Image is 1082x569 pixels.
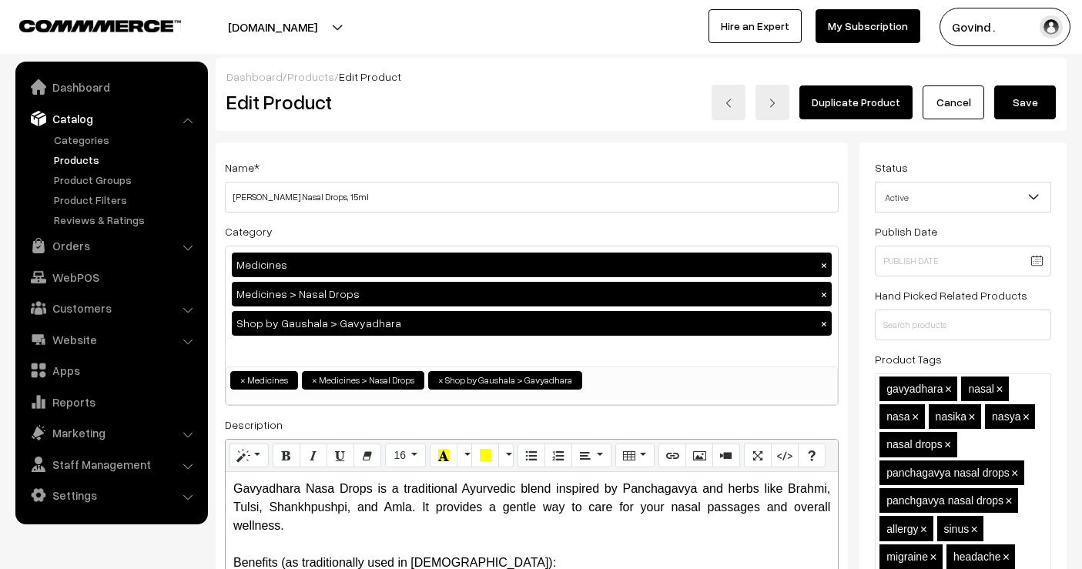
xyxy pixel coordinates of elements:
label: Description [225,417,283,433]
span: × [912,410,919,423]
span: Active [876,184,1050,211]
div: Shop by Gaushala > Gavyadhara [232,311,832,336]
label: Status [875,159,908,176]
button: [DOMAIN_NAME] [174,8,371,46]
span: headache [953,551,1001,563]
span: migraine [886,551,928,563]
button: Picture [685,443,713,468]
button: Help [798,443,826,468]
button: Bold (CTRL+B) [273,443,300,468]
button: Remove Font Style (CTRL+\) [353,443,381,468]
a: Products [287,70,334,83]
span: panchagavya nasal drops [886,467,1010,479]
input: Publish Date [875,246,1051,276]
button: Full Screen [744,443,772,468]
span: nasal [968,383,993,395]
a: Dashboard [19,73,203,101]
span: nasa [886,410,909,423]
span: × [996,383,1003,396]
input: Name [225,182,839,213]
input: Search products [875,310,1051,340]
button: Paragraph [571,443,611,468]
div: Medicines > Nasal Drops [232,282,832,306]
button: Unordered list (CTRL+SHIFT+NUM7) [518,443,545,468]
span: panchgavya nasal drops [886,494,1003,507]
span: × [1011,467,1018,480]
span: nasal drops [886,438,942,450]
li: Medicines > Nasal Drops [302,371,424,390]
span: gavyadhara [886,383,943,395]
span: × [1023,410,1030,423]
a: Customers [19,294,203,322]
li: Medicines [230,371,298,390]
li: Shop by Gaushala > Gavyadhara [428,371,582,390]
a: My Subscription [816,9,920,43]
button: Background Color [471,443,499,468]
span: × [968,410,975,423]
a: Dashboard [226,70,283,83]
a: Product Filters [50,192,203,208]
span: × [945,383,952,396]
button: Recent Color [430,443,457,468]
label: Publish Date [875,223,937,239]
a: COMMMERCE [19,15,154,34]
button: × [817,316,831,330]
a: Products [50,152,203,168]
a: Duplicate Product [799,85,913,119]
button: Govind . [940,8,1070,46]
button: Font Size [385,443,426,468]
button: More Color [457,443,472,468]
span: × [920,523,927,536]
a: WebPOS [19,263,203,291]
button: Save [994,85,1056,119]
span: × [438,373,444,387]
span: × [944,438,951,451]
a: Hire an Expert [708,9,802,43]
img: right-arrow.png [768,99,777,108]
div: Gavyadhara Nasa Drops is a traditional Ayurvedic blend inspired by Panchagavya and herbs like Bra... [233,480,830,535]
label: Name [225,159,260,176]
a: Product Groups [50,172,203,188]
a: Cancel [923,85,984,119]
button: Link (CTRL+K) [658,443,686,468]
span: × [1003,551,1010,564]
a: Website [19,326,203,353]
label: Hand Picked Related Products [875,287,1027,303]
a: Orders [19,232,203,259]
span: × [240,373,246,387]
div: Medicines [232,253,832,277]
button: Underline (CTRL+U) [327,443,354,468]
button: Style [229,443,269,468]
button: Code View [771,443,799,468]
span: nasika [936,410,966,423]
a: Reviews & Ratings [50,212,203,228]
button: × [817,258,831,272]
a: Categories [50,132,203,148]
span: Active [875,182,1051,213]
a: Reports [19,388,203,416]
img: user [1040,15,1063,38]
span: × [970,523,977,536]
a: Catalog [19,105,203,132]
span: × [312,373,317,387]
span: 16 [394,449,406,461]
label: Product Tags [875,351,942,367]
button: Video [712,443,740,468]
button: × [817,287,831,301]
button: Table [615,443,655,468]
span: allergy [886,523,918,535]
a: Marketing [19,419,203,447]
a: Apps [19,356,203,384]
button: More Color [498,443,514,468]
a: Staff Management [19,450,203,478]
a: Settings [19,481,203,509]
span: sinus [944,523,970,535]
h2: Edit Product [226,90,558,114]
span: × [930,551,936,564]
div: / / [226,69,1056,85]
button: Ordered list (CTRL+SHIFT+NUM8) [544,443,572,468]
img: left-arrow.png [724,99,733,108]
img: COMMMERCE [19,20,181,32]
button: Italic (CTRL+I) [300,443,327,468]
span: × [1005,494,1012,507]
